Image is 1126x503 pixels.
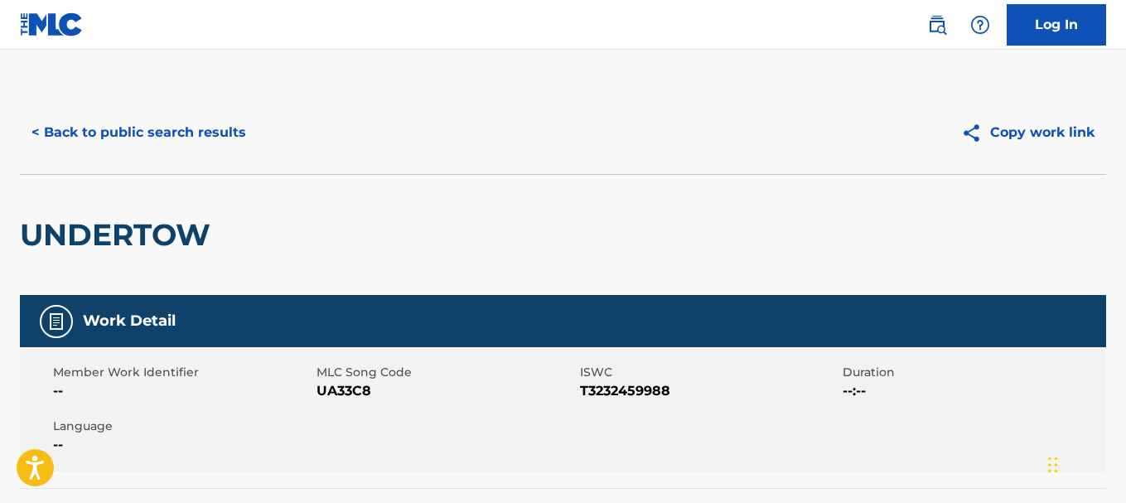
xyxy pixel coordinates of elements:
[20,216,219,254] h2: UNDERTOW
[1048,440,1058,490] div: Drag
[317,364,576,381] span: MLC Song Code
[46,312,66,331] img: Work Detail
[921,8,954,41] a: Public Search
[20,112,258,153] button: < Back to public search results
[20,12,84,36] img: MLC Logo
[53,435,312,455] span: --
[950,112,1106,153] button: Copy work link
[961,123,990,143] img: Copy work link
[1007,4,1106,46] a: Log In
[317,381,576,401] span: UA33C8
[843,364,1102,381] span: Duration
[83,312,176,331] h5: Work Detail
[1043,423,1126,503] iframe: Chat Widget
[53,418,312,435] span: Language
[53,381,312,401] span: --
[580,381,839,401] span: T3232459988
[964,8,997,41] div: Help
[927,15,947,35] img: search
[843,381,1102,401] span: --:--
[970,15,990,35] img: help
[53,364,312,381] span: Member Work Identifier
[580,364,839,381] span: ISWC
